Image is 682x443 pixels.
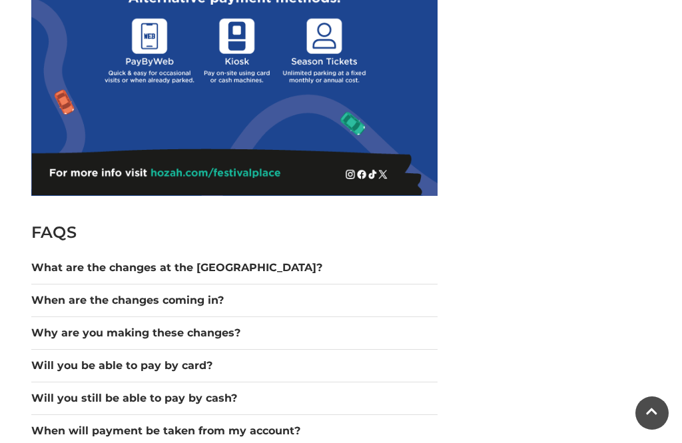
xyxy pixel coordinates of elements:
[31,260,438,276] button: What are the changes at the [GEOGRAPHIC_DATA]?
[31,390,438,406] button: Will you still be able to pay by cash?
[31,358,438,374] button: Will you be able to pay by card?
[31,325,438,341] button: Why are you making these changes?
[31,423,438,439] button: When will payment be taken from my account?
[31,222,438,242] h2: FAQS
[31,292,438,308] button: When are the changes coming in?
